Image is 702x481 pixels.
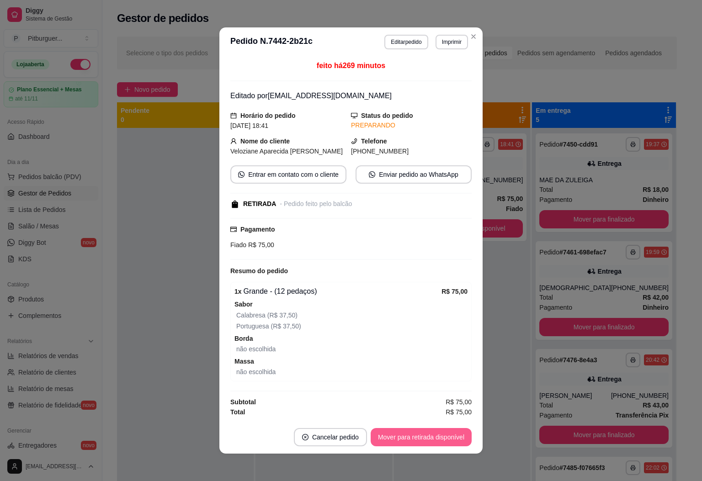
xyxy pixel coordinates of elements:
span: R$ 75,00 [446,397,472,407]
span: Portuguesa [236,322,269,330]
button: Close [466,29,481,44]
strong: R$ 75,00 [441,288,468,295]
button: Editarpedido [384,35,428,49]
strong: 1 x [234,288,242,295]
span: [PHONE_NUMBER] [351,148,409,155]
span: Editado por [EMAIL_ADDRESS][DOMAIN_NAME] [230,92,392,100]
span: user [230,138,237,144]
span: não escolhida [236,345,276,353]
strong: Nome do cliente [240,137,290,145]
button: whats-appEntrar em contato com o cliente [230,165,346,184]
span: (R$ 37,50) [266,312,298,319]
span: Fiado [230,241,246,248]
span: whats-app [369,171,375,178]
span: credit-card [230,226,237,233]
span: R$ 75,00 [246,241,274,248]
strong: Massa [234,358,254,365]
strong: Resumo do pedido [230,267,288,275]
button: whats-appEnviar pedido ao WhatsApp [356,165,472,184]
button: Imprimir [436,35,468,49]
strong: Horário do pedido [240,112,296,119]
span: Calabresa [236,312,266,319]
span: [DATE] 18:41 [230,122,268,129]
span: não escolhida [236,368,276,375]
span: Veloziane Aparecida [PERSON_NAME] [230,148,343,155]
h3: Pedido N. 7442-2b21c [230,35,313,49]
span: phone [351,138,357,144]
span: calendar [230,112,237,119]
button: Mover para retirada disponível [371,428,472,446]
strong: Borda [234,335,253,342]
strong: Total [230,408,245,416]
strong: Pagamento [240,226,275,233]
span: desktop [351,112,357,119]
span: close-circle [302,434,308,440]
button: close-circleCancelar pedido [294,428,367,446]
span: feito há 269 minutos [317,62,385,69]
span: whats-app [238,171,245,178]
strong: Sabor [234,301,253,308]
strong: Subtotal [230,398,256,406]
span: R$ 75,00 [446,407,472,417]
div: PREPARANDO [351,121,472,130]
strong: Telefone [361,137,387,145]
div: Grande - (12 pedaços) [234,286,441,297]
span: (R$ 37,50) [269,322,301,330]
div: RETIRADA [243,199,276,209]
div: - Pedido feito pelo balcão [280,199,352,209]
strong: Status do pedido [361,112,413,119]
